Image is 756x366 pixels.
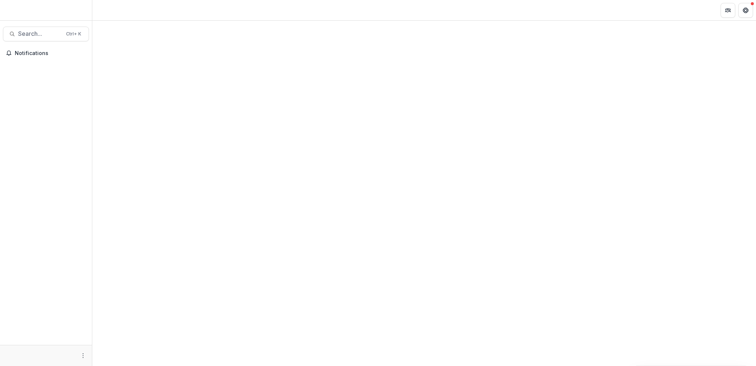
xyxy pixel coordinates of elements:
[65,30,83,38] div: Ctrl + K
[3,47,89,59] button: Notifications
[3,27,89,41] button: Search...
[738,3,753,18] button: Get Help
[721,3,735,18] button: Partners
[95,5,127,16] nav: breadcrumb
[15,50,86,57] span: Notifications
[18,30,62,37] span: Search...
[79,351,87,360] button: More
